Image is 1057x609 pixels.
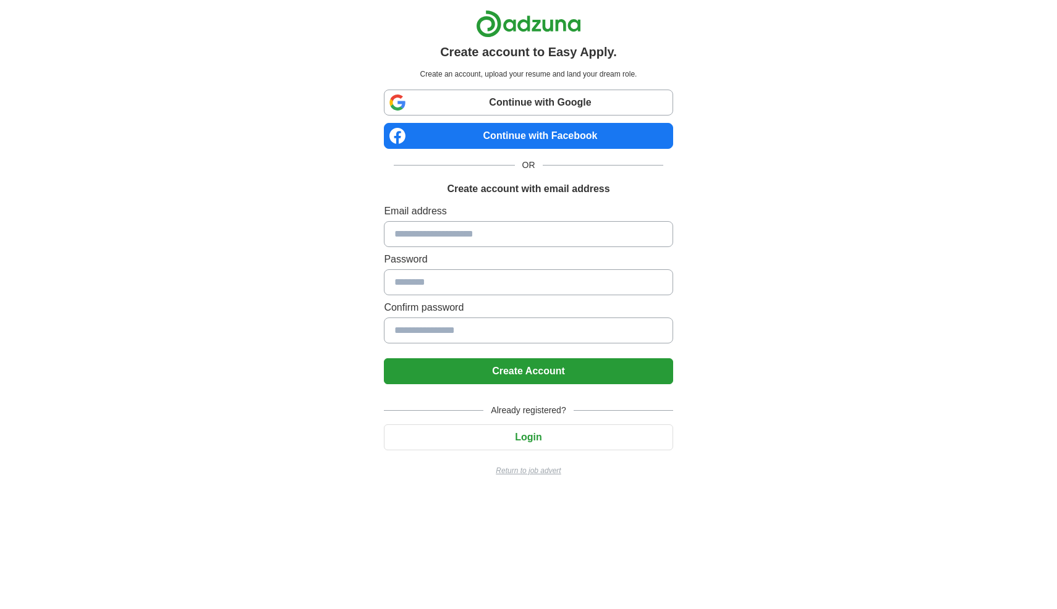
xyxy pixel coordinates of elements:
[483,404,573,417] span: Already registered?
[384,123,673,149] a: Continue with Facebook
[384,90,673,115] a: Continue with Google
[386,69,670,80] p: Create an account, upload your resume and land your dream role.
[440,43,617,61] h1: Create account to Easy Apply.
[384,465,673,476] a: Return to job advert
[384,252,673,267] label: Password
[515,159,543,172] span: OR
[384,204,673,219] label: Email address
[384,300,673,315] label: Confirm password
[476,10,581,38] img: Adzuna logo
[447,182,609,196] h1: Create account with email address
[384,358,673,384] button: Create Account
[384,424,673,450] button: Login
[384,432,673,442] a: Login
